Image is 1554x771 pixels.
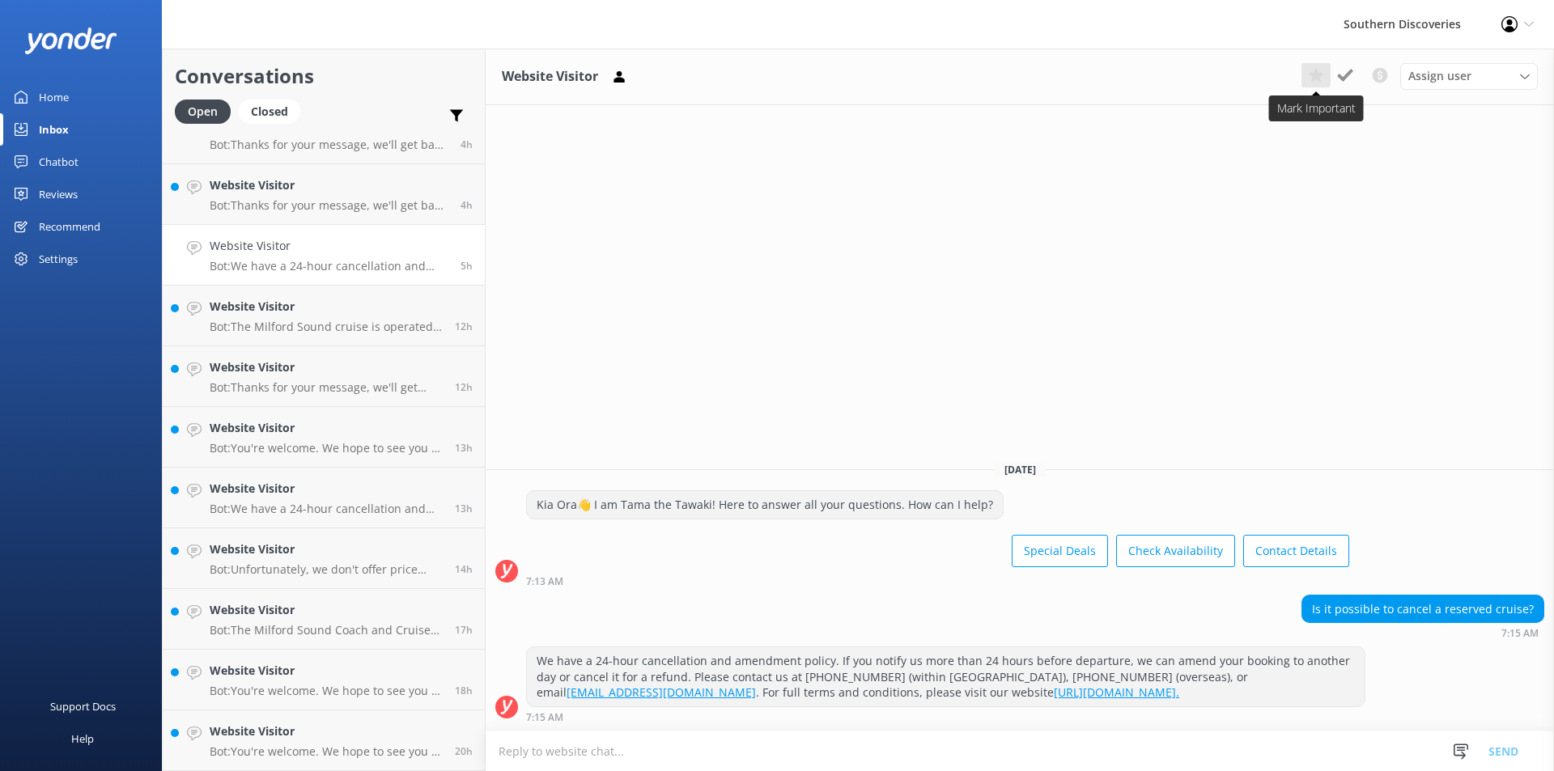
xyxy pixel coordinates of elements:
div: Open [175,100,231,124]
button: Special Deals [1012,535,1108,567]
div: Home [39,81,69,113]
p: Bot: Thanks for your message, we'll get back to you as soon as we can. You're also welcome to kee... [210,138,448,152]
p: Bot: Thanks for your message, we'll get back to you as soon as we can. You're also welcome to kee... [210,380,443,395]
div: Closed [239,100,300,124]
p: Bot: The Milford Sound Coach and Cruise departs from Te Anau daily, so it is possible to do it now. [210,623,443,638]
div: Chatbot [39,146,79,178]
span: Oct 04 2025 11:18pm (UTC +13:00) Pacific/Auckland [455,441,473,455]
h4: Website Visitor [210,298,443,316]
h4: Website Visitor [210,722,443,740]
h4: Website Visitor [210,358,443,376]
div: Recommend [39,210,100,243]
div: Oct 05 2025 07:15am (UTC +13:00) Pacific/Auckland [526,711,1365,722]
div: Kia Ora👋 I am Tama the Tawaki! Here to answer all your questions. How can I help? [527,491,1003,519]
h4: Website Visitor [210,601,443,619]
a: Open [175,102,239,120]
p: Bot: We have a 24-hour cancellation and amendment policy. If you notify us more than 24 hours bef... [210,502,443,516]
a: Website VisitorBot:You're welcome. We hope to see you at Southern Discoveries soon!13h [163,407,485,468]
a: Website VisitorBot:We have a 24-hour cancellation and amendment policy. If you notify us more tha... [163,468,485,528]
span: Oct 04 2025 05:33pm (UTC +13:00) Pacific/Auckland [455,684,473,697]
button: Contact Details [1243,535,1349,567]
p: Bot: You're welcome. We hope to see you at Southern Discoveries soon! [210,684,443,698]
p: Bot: The Milford Sound cruise is operated by Southern Discoveries, using the catamaran named "Spi... [210,320,443,334]
span: Oct 04 2025 03:49pm (UTC +13:00) Pacific/Auckland [455,744,473,758]
div: Support Docs [50,690,116,722]
span: Oct 04 2025 06:29pm (UTC +13:00) Pacific/Auckland [455,623,473,637]
div: Oct 05 2025 07:13am (UTC +13:00) Pacific/Auckland [526,575,1349,587]
strong: 7:15 AM [526,713,563,722]
button: Check Availability [1116,535,1235,567]
div: Help [71,722,94,755]
a: [URL][DOMAIN_NAME]. [1054,684,1179,700]
span: Oct 04 2025 10:48pm (UTC +13:00) Pacific/Auckland [455,502,473,515]
div: Reviews [39,178,78,210]
h2: Conversations [175,61,473,91]
a: Website VisitorBot:Unfortunately, we don't offer price matching. However, if you find a lower pri... [163,528,485,589]
div: Assign User [1400,63,1538,89]
span: Oct 05 2025 08:03am (UTC +13:00) Pacific/Auckland [461,138,473,151]
a: Website VisitorBot:Thanks for your message, we'll get back to you as soon as we can. You're also ... [163,164,485,225]
div: Oct 05 2025 07:15am (UTC +13:00) Pacific/Auckland [1301,627,1544,638]
h4: Website Visitor [210,176,448,194]
div: Is it possible to cancel a reserved cruise? [1302,595,1543,623]
div: Settings [39,243,78,275]
a: Website VisitorBot:Thanks for your message, we'll get back to you as soon as we can. You're also ... [163,104,485,164]
p: Bot: You're welcome. We hope to see you at Southern Discoveries soon! [210,744,443,759]
div: Inbox [39,113,69,146]
span: Oct 05 2025 07:15am (UTC +13:00) Pacific/Auckland [461,259,473,273]
strong: 7:13 AM [526,577,563,587]
a: Website VisitorBot:Thanks for your message, we'll get back to you as soon as we can. You're also ... [163,346,485,407]
div: We have a 24-hour cancellation and amendment policy. If you notify us more than 24 hours before d... [527,647,1365,706]
h4: Website Visitor [210,237,448,255]
h4: Website Visitor [210,662,443,680]
h4: Website Visitor [210,540,443,558]
p: Bot: We have a 24-hour cancellation and amendment policy. If you notify us more than 24 hours bef... [210,259,448,273]
p: Bot: Unfortunately, we don't offer price matching. However, if you find a lower price for one of ... [210,562,443,577]
span: Oct 04 2025 11:48pm (UTC +13:00) Pacific/Auckland [455,320,473,333]
a: Closed [239,102,308,120]
h3: Website Visitor [502,66,598,87]
a: Website VisitorBot:You're welcome. We hope to see you at Southern Discoveries soon!18h [163,650,485,710]
h4: Website Visitor [210,419,443,437]
span: Assign user [1408,67,1471,85]
span: [DATE] [995,463,1046,477]
p: Bot: Thanks for your message, we'll get back to you as soon as we can. You're also welcome to kee... [210,198,448,213]
a: Website VisitorBot:We have a 24-hour cancellation and amendment policy. If you notify us more tha... [163,225,485,286]
a: Website VisitorBot:You're welcome. We hope to see you at Southern Discoveries soon!20h [163,710,485,771]
p: Bot: You're welcome. We hope to see you at Southern Discoveries soon! [210,441,443,455]
a: Website VisitorBot:The Milford Sound cruise is operated by Southern Discoveries, using the catama... [163,286,485,346]
span: Oct 04 2025 09:35pm (UTC +13:00) Pacific/Auckland [455,562,473,576]
img: yonder-white-logo.png [24,28,117,54]
strong: 7:15 AM [1501,629,1539,638]
h4: Website Visitor [210,480,443,498]
a: Website VisitorBot:The Milford Sound Coach and Cruise departs from Te Anau daily, so it is possib... [163,589,485,650]
span: Oct 04 2025 11:28pm (UTC +13:00) Pacific/Auckland [455,380,473,394]
span: Oct 05 2025 07:25am (UTC +13:00) Pacific/Auckland [461,198,473,212]
a: [EMAIL_ADDRESS][DOMAIN_NAME] [567,684,756,700]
